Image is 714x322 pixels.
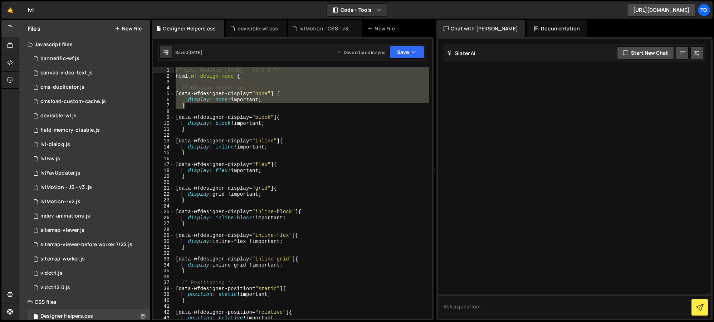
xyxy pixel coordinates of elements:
div: bannerific-wf.js [40,55,79,62]
div: Designer Helpers.css [40,313,93,319]
div: Saved [175,49,202,55]
div: 3315/19846.js [28,195,150,209]
div: 36 [153,274,174,280]
div: 3315/5667.js [28,109,150,123]
div: devisible-wf.css [238,25,278,32]
div: 21 [153,185,174,191]
div: 15 [153,150,174,156]
div: 3315/20386.js [28,80,150,94]
div: lvl-dialog.js [40,141,70,148]
div: 3315/19435.js [28,209,150,223]
div: New File [367,25,397,32]
div: 27 [153,221,174,227]
div: 28 [153,227,174,233]
div: cmsload-custom-cache.js [40,98,106,105]
div: 3315/20348.js [28,66,150,80]
div: 14 [153,144,174,150]
div: 38 [153,286,174,292]
div: 3315/8059.js [28,280,150,295]
div: 40 [153,298,174,304]
a: To [698,4,710,16]
div: 25 [153,209,174,215]
div: 29 [153,233,174,239]
div: 12 [153,132,174,138]
div: Chat with [PERSON_NAME] [436,20,525,37]
div: devisible-wf.js [40,113,77,119]
div: 3315/30356.js [28,94,150,109]
div: 26 [153,215,174,221]
button: Code + Tools [327,4,387,16]
div: 3315/28595.js [28,137,150,152]
div: 10 [153,121,174,127]
div: 9 [153,114,174,121]
div: 32 [153,250,174,257]
div: 3 [153,79,174,85]
div: 2 [153,73,174,79]
div: lvlMotion--v2.js [40,199,80,205]
div: field-memory-disable.js [40,127,100,133]
div: 43 [153,315,174,321]
div: 18 [153,168,174,174]
div: 1 [153,67,174,73]
div: 3315/31060.js [28,166,150,180]
div: Dev and prod in sync [337,49,385,55]
div: 39 [153,292,174,298]
div: lvlFavUpdater.js [40,170,80,176]
div: 31 [153,244,174,250]
h2: Slater AI [447,50,476,57]
div: 3315/6120.js [28,52,150,66]
button: Start new chat [617,47,674,59]
a: 🤙 [1,1,19,19]
div: sitemap-viewer-before worker 7/22.js [40,241,132,248]
div: 35 [153,268,174,274]
a: [URL][DOMAIN_NAME] [627,4,695,16]
div: mdev-animations.js [40,213,90,219]
div: 13 [153,138,174,144]
div: 37 [153,280,174,286]
div: 11 [153,126,174,132]
div: 4 [153,85,174,91]
div: 42 [153,309,174,316]
div: sitemap-viewer.js [40,227,84,234]
div: canvas-video-text.js [40,70,93,76]
div: 3315/5908.js [28,123,150,137]
div: lvl [28,6,34,14]
div: 17 [153,162,174,168]
div: 3315/30892.js [28,180,150,195]
div: 5 [153,91,174,97]
div: 3315/18149.js [28,252,150,266]
div: 6 [153,97,174,103]
div: vidctrl.js [40,270,63,277]
div: 33 [153,256,174,262]
div: vidctrl2.0.js [40,284,70,291]
div: 3315/12173.js [28,223,150,238]
div: CSS files [19,295,150,309]
div: 34 [153,262,174,268]
div: 22 [153,191,174,197]
div: 23 [153,197,174,203]
div: 3315/31431.js [28,152,150,166]
div: 19 [153,174,174,180]
h2: Files [28,25,40,33]
div: 8 [153,109,174,115]
div: 20 [153,180,174,186]
button: Save [390,46,424,59]
div: [DATE] [188,49,202,55]
div: 7 [153,103,174,109]
div: 41 [153,303,174,309]
div: lvlMotion - JS - v3 .js [40,184,92,191]
div: 24 [153,203,174,209]
button: New File [115,26,142,31]
div: 16 [153,156,174,162]
div: lvlFav.js [40,156,60,162]
div: 30 [153,239,174,245]
div: 3315/18153.js [28,238,150,252]
div: 3315/7472.js [28,266,150,280]
div: sitemap-worker.js [40,256,85,262]
div: Javascript files [19,37,150,52]
div: cms-duplicator.js [40,84,84,91]
div: Designer Helpers.css [163,25,216,32]
div: Documentation [527,20,587,37]
div: lvlMotion - CSS - v3.css [299,25,353,32]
